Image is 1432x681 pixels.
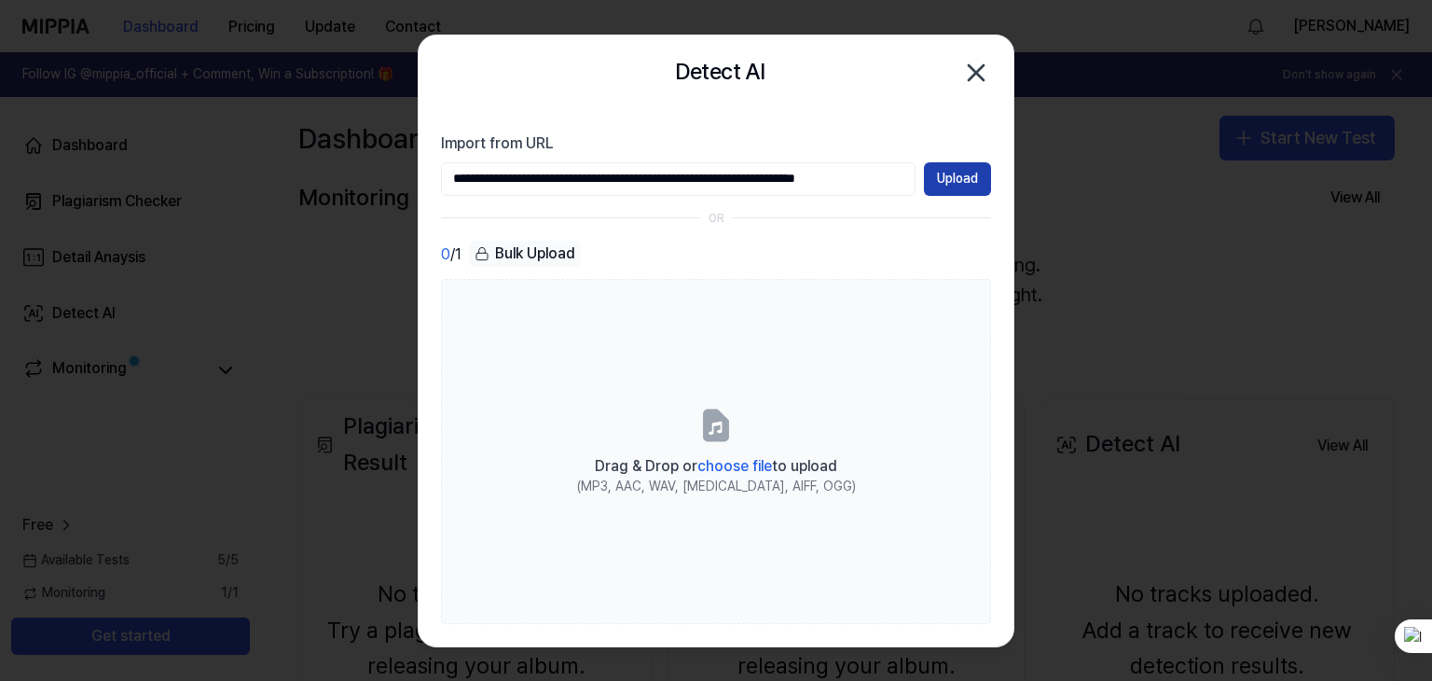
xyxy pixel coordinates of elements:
h2: Detect AI [675,54,765,90]
span: Drag & Drop or to upload [595,457,837,475]
span: choose file [697,457,772,475]
button: Bulk Upload [469,241,581,268]
div: Bulk Upload [469,241,581,267]
span: 0 [441,243,450,266]
div: OR [709,211,724,227]
div: (MP3, AAC, WAV, [MEDICAL_DATA], AIFF, OGG) [577,478,856,496]
button: Upload [924,162,991,196]
label: Import from URL [441,132,991,155]
div: / 1 [441,241,461,268]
